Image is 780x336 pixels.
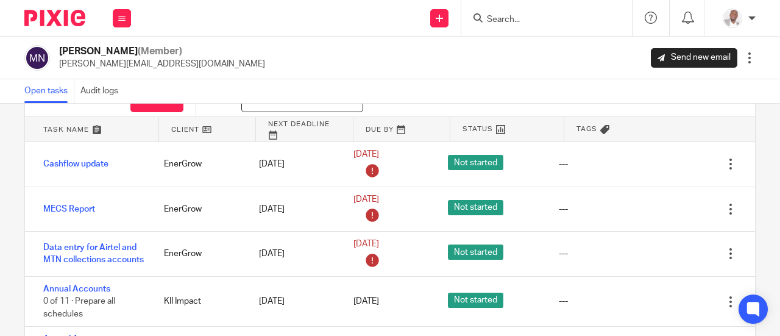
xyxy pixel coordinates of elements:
[152,197,246,221] div: EnerGrow
[723,9,742,28] img: Paul%20S%20-%20Picture.png
[486,15,595,26] input: Search
[152,289,246,313] div: KII Impact
[559,295,568,307] div: ---
[138,46,182,56] span: (Member)
[43,243,144,264] a: Data entry for Airtel and MTN collections accounts
[559,203,568,215] div: ---
[80,79,124,103] a: Audit logs
[43,205,95,213] a: MECS Report
[247,289,341,313] div: [DATE]
[353,297,379,306] span: [DATE]
[576,124,597,134] span: Tags
[43,160,108,168] a: Cashflow update
[448,293,503,308] span: Not started
[353,240,379,248] span: [DATE]
[247,197,341,221] div: [DATE]
[152,241,246,266] div: EnerGrow
[448,245,503,260] span: Not started
[43,297,115,318] span: 0 of 11 · Prepare all schedules
[559,248,568,260] div: ---
[24,10,85,26] img: Pixie
[59,45,265,58] h2: [PERSON_NAME]
[448,155,503,170] span: Not started
[24,45,50,71] img: svg%3E
[448,200,503,215] span: Not started
[353,150,379,159] span: [DATE]
[559,158,568,170] div: ---
[353,195,379,204] span: [DATE]
[24,79,74,103] a: Open tasks
[152,152,246,176] div: EnerGrow
[247,152,341,176] div: [DATE]
[651,48,737,68] a: Send new email
[59,58,265,70] p: [PERSON_NAME][EMAIL_ADDRESS][DOMAIN_NAME]
[43,285,110,293] a: Annual Accounts
[247,241,341,266] div: [DATE]
[463,124,493,134] span: Status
